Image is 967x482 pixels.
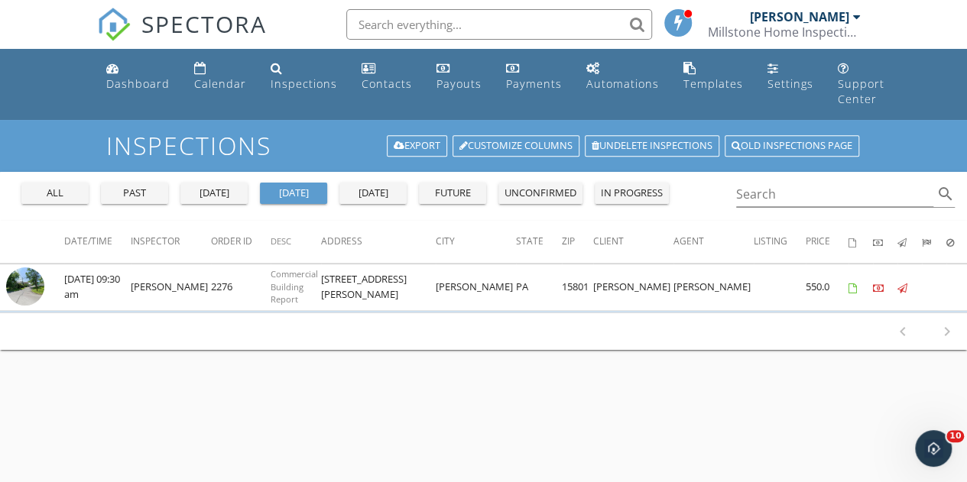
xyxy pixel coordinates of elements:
td: [PERSON_NAME] [436,264,516,311]
td: PA [516,264,562,311]
span: Order ID [211,235,252,247]
div: [PERSON_NAME] [750,9,849,24]
a: Calendar [188,55,252,99]
th: Price: Not sorted. [806,221,849,264]
th: State: Not sorted. [516,221,562,264]
a: Inspections [264,55,343,99]
button: [DATE] [260,183,327,204]
button: all [21,183,89,204]
span: Date/Time [64,235,112,247]
iframe: Intercom live chat [915,430,952,467]
a: Automations (Basic) [580,55,665,99]
span: State [516,235,544,247]
th: Paid: Not sorted. [873,221,897,264]
th: Zip: Not sorted. [562,221,593,264]
img: The Best Home Inspection Software - Spectora [97,8,131,41]
span: City [436,235,455,247]
span: Inspector [131,235,180,247]
span: Desc [271,235,291,247]
td: 2276 [211,264,271,311]
div: Payments [506,76,562,91]
span: SPECTORA [141,8,267,40]
td: 15801 [562,264,593,311]
span: Address [321,235,362,247]
div: in progress [601,186,663,201]
button: past [101,183,168,204]
div: Dashboard [106,76,170,91]
button: in progress [595,183,669,204]
div: [DATE] [187,186,242,201]
span: Commercial Building Report [271,268,318,306]
div: Automations [586,76,659,91]
td: [STREET_ADDRESS][PERSON_NAME] [321,264,436,311]
a: Old inspections page [725,135,859,157]
th: Client: Not sorted. [593,221,673,264]
div: Templates [683,76,743,91]
button: [DATE] [180,183,248,204]
div: [DATE] [266,186,321,201]
button: [DATE] [339,183,407,204]
div: future [425,186,480,201]
div: Contacts [362,76,412,91]
div: Payouts [436,76,482,91]
th: Inspector: Not sorted. [131,221,211,264]
a: Contacts [355,55,418,99]
td: 550.0 [806,264,849,311]
span: 10 [946,430,964,442]
th: Agreements signed: Not sorted. [849,221,873,264]
a: Dashboard [100,55,176,99]
th: Published: Not sorted. [897,221,922,264]
th: Address: Not sorted. [321,221,436,264]
div: Calendar [194,76,246,91]
div: Inspections [271,76,337,91]
td: [PERSON_NAME] [673,264,754,311]
input: Search everything... [346,9,652,40]
th: Agent: Not sorted. [673,221,754,264]
span: Zip [562,235,575,247]
a: Payments [500,55,568,99]
input: Search [736,182,934,207]
th: City: Not sorted. [436,221,516,264]
td: [PERSON_NAME] [593,264,673,311]
div: Support Center [838,76,884,106]
div: Settings [767,76,813,91]
div: past [107,186,162,201]
td: [DATE] 09:30 am [64,264,131,311]
img: streetview [6,267,44,306]
div: Millstone Home Inspections [708,24,861,40]
span: Agent [673,235,704,247]
button: future [419,183,486,204]
i: search [936,185,955,203]
a: Customize Columns [453,135,579,157]
a: Support Center [832,55,891,114]
a: Templates [677,55,749,99]
span: Client [593,235,624,247]
th: Listing: Not sorted. [754,221,806,264]
div: unconfirmed [505,186,576,201]
th: Submitted: Not sorted. [922,221,946,264]
a: Export [387,135,447,157]
span: Price [806,235,830,247]
td: [PERSON_NAME] [131,264,211,311]
h1: Inspections [106,132,860,159]
a: Settings [761,55,819,99]
span: Listing [754,235,787,247]
th: Order ID: Not sorted. [211,221,271,264]
a: SPECTORA [97,21,267,53]
th: Date/Time: Not sorted. [64,221,131,264]
div: all [28,186,83,201]
button: unconfirmed [498,183,582,204]
a: Payouts [430,55,488,99]
th: Desc: Not sorted. [271,221,321,264]
a: Undelete inspections [585,135,719,157]
div: [DATE] [346,186,401,201]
